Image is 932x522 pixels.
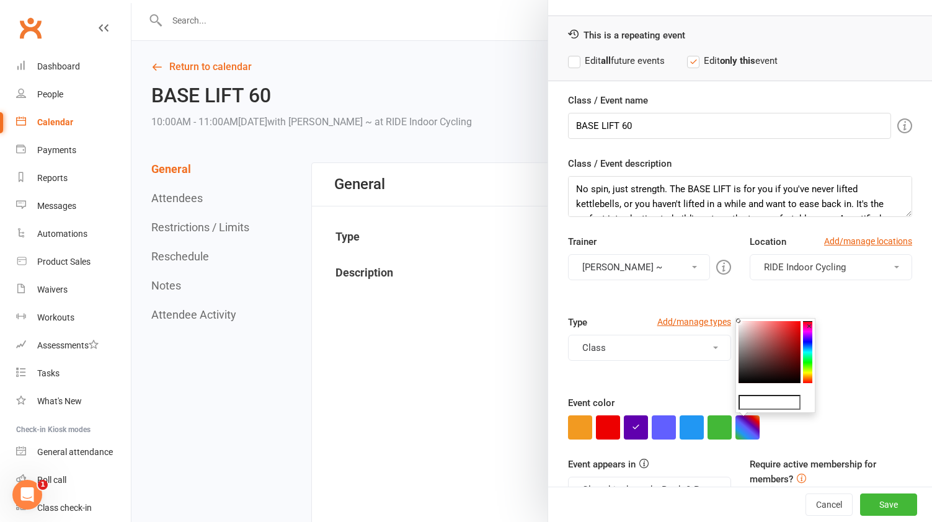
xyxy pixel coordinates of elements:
button: [PERSON_NAME] ~ [568,254,709,280]
button: Class [568,335,730,361]
div: Assessments [37,340,99,350]
div: Tasks [37,368,60,378]
label: Class / Event description [568,156,672,171]
iframe: Intercom live chat [12,480,42,510]
a: Messages [16,192,131,220]
a: Calendar [16,108,131,136]
span: 1 [38,480,48,490]
label: Trainer [568,234,597,249]
button: × [803,318,815,334]
strong: only this [720,55,755,66]
a: Waivers [16,276,131,304]
button: Class kiosk mode, Book & Pay, Roll call, Clubworx website calendar and Mobile app [568,477,730,503]
div: Workouts [37,312,74,322]
button: RIDE Indoor Cycling [750,254,912,280]
a: Clubworx [15,12,46,43]
div: Waivers [37,285,68,294]
button: Cancel [806,493,853,516]
label: Edit event [687,53,778,68]
label: Location [750,234,786,249]
label: Edit future events [568,53,665,68]
label: Require active membership for members? [750,459,876,485]
label: Type [568,315,587,330]
div: General attendance [37,447,113,457]
div: Dashboard [37,61,80,71]
strong: all [601,55,611,66]
div: Payments [37,145,76,155]
label: Event appears in [568,457,636,472]
label: Class / Event name [568,93,648,108]
a: Add/manage types [657,315,731,329]
span: RIDE Indoor Cycling [764,262,846,273]
a: Dashboard [16,53,131,81]
a: Product Sales [16,248,131,276]
a: People [16,81,131,108]
a: Tasks [16,360,131,387]
div: Calendar [37,117,73,127]
div: This is a repeating event [568,29,912,41]
div: Roll call [37,475,66,485]
div: What's New [37,396,82,406]
a: Reports [16,164,131,192]
label: Event color [568,396,615,410]
div: Class check-in [37,503,92,513]
a: Assessments [16,332,131,360]
input: Enter event name [568,113,891,139]
div: Automations [37,229,87,239]
div: People [37,89,63,99]
a: General attendance kiosk mode [16,438,131,466]
a: Workouts [16,304,131,332]
a: Payments [16,136,131,164]
div: Messages [37,201,76,211]
a: Roll call [16,466,131,494]
div: Reports [37,173,68,183]
a: Add/manage locations [824,234,912,248]
button: Save [860,493,917,516]
a: Automations [16,220,131,248]
a: Class kiosk mode [16,494,131,522]
div: Product Sales [37,257,91,267]
a: What's New [16,387,131,415]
